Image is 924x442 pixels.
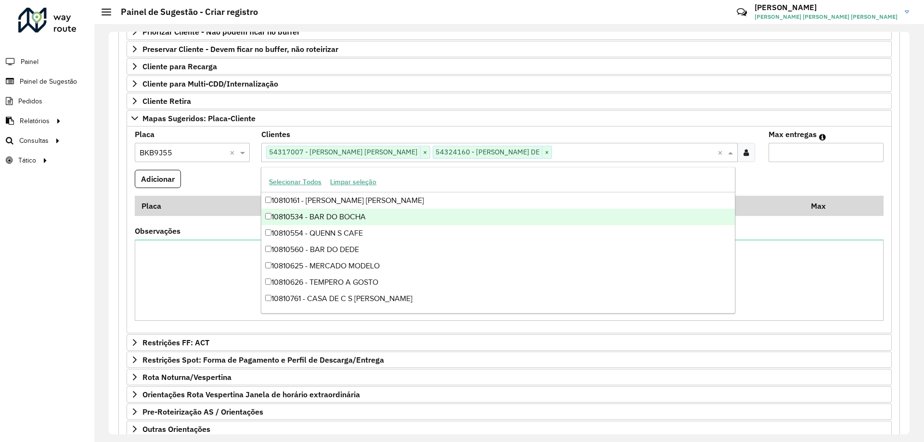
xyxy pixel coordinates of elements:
span: Priorizar Cliente - Não podem ficar no buffer [142,28,300,36]
span: Preservar Cliente - Devem ficar no buffer, não roteirizar [142,45,338,53]
span: Pre-Roteirização AS / Orientações [142,408,263,416]
span: 54317007 - [PERSON_NAME] [PERSON_NAME] [267,146,420,158]
div: Mapas Sugeridos: Placa-Cliente [127,126,892,334]
span: Consultas [19,136,49,146]
a: Restrições Spot: Forma de Pagamento e Perfil de Descarga/Entrega [127,352,892,368]
ng-dropdown-panel: Options list [261,167,735,314]
span: Relatórios [20,116,50,126]
span: Cliente para Recarga [142,63,217,70]
a: Cliente para Recarga [127,58,892,75]
a: Orientações Rota Vespertina Janela de horário extraordinária [127,386,892,403]
button: Limpar seleção [326,175,381,189]
label: Placa [135,128,154,140]
em: Máximo de clientes que serão colocados na mesma rota com os clientes informados [819,133,826,141]
span: Rota Noturna/Vespertina [142,373,231,381]
a: Pre-Roteirização AS / Orientações [127,404,892,420]
label: Observações [135,225,180,237]
span: Restrições Spot: Forma de Pagamento e Perfil de Descarga/Entrega [142,356,384,364]
a: Priorizar Cliente - Não podem ficar no buffer [127,24,892,40]
span: Tático [18,155,36,165]
th: Max [804,196,843,216]
span: Cliente para Multi-CDD/Internalização [142,80,278,88]
span: Pedidos [18,96,42,106]
button: Adicionar [135,170,181,188]
span: Orientações Rota Vespertina Janela de horário extraordinária [142,391,360,398]
span: Mapas Sugeridos: Placa-Cliente [142,114,256,122]
span: Painel [21,57,38,67]
div: 10810625 - MERCADO MODELO [261,258,734,274]
span: Restrições FF: ACT [142,339,209,346]
div: 10810761 - CASA DE C S [PERSON_NAME] [261,290,734,307]
span: × [542,147,552,158]
a: Cliente para Multi-CDD/Internalização [127,76,892,92]
div: 10810626 - TEMPERO A GOSTO [261,274,734,290]
div: 10810554 - QUENN S CAFE [261,225,734,241]
div: 10810534 - BAR DO BOCHA [261,209,734,225]
h3: [PERSON_NAME] [755,3,898,12]
a: Restrições FF: ACT [127,334,892,351]
th: Placa [135,196,264,216]
a: Mapas Sugeridos: Placa-Cliente [127,110,892,126]
label: Max entregas [769,128,817,140]
a: Rota Noturna/Vespertina [127,369,892,385]
span: Cliente Retira [142,97,191,105]
a: Contato Rápido [731,2,752,23]
span: Clear all [230,147,238,158]
h2: Painel de Sugestão - Criar registro [111,7,258,17]
span: Painel de Sugestão [20,76,77,87]
div: 10810161 - [PERSON_NAME] [PERSON_NAME] [261,192,734,209]
span: 54324160 - [PERSON_NAME] DE [433,146,542,158]
span: × [420,147,430,158]
a: Cliente Retira [127,93,892,109]
div: 10810975 - NAVIO XUMBURY [261,307,734,323]
div: 10810560 - BAR DO DEDE [261,241,734,258]
span: Clear all [718,147,726,158]
span: [PERSON_NAME] [PERSON_NAME] [PERSON_NAME] [755,13,898,21]
button: Selecionar Todos [265,175,326,189]
span: Outras Orientações [142,425,210,433]
a: Preservar Cliente - Devem ficar no buffer, não roteirizar [127,41,892,57]
label: Clientes [261,128,290,140]
a: Outras Orientações [127,421,892,437]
